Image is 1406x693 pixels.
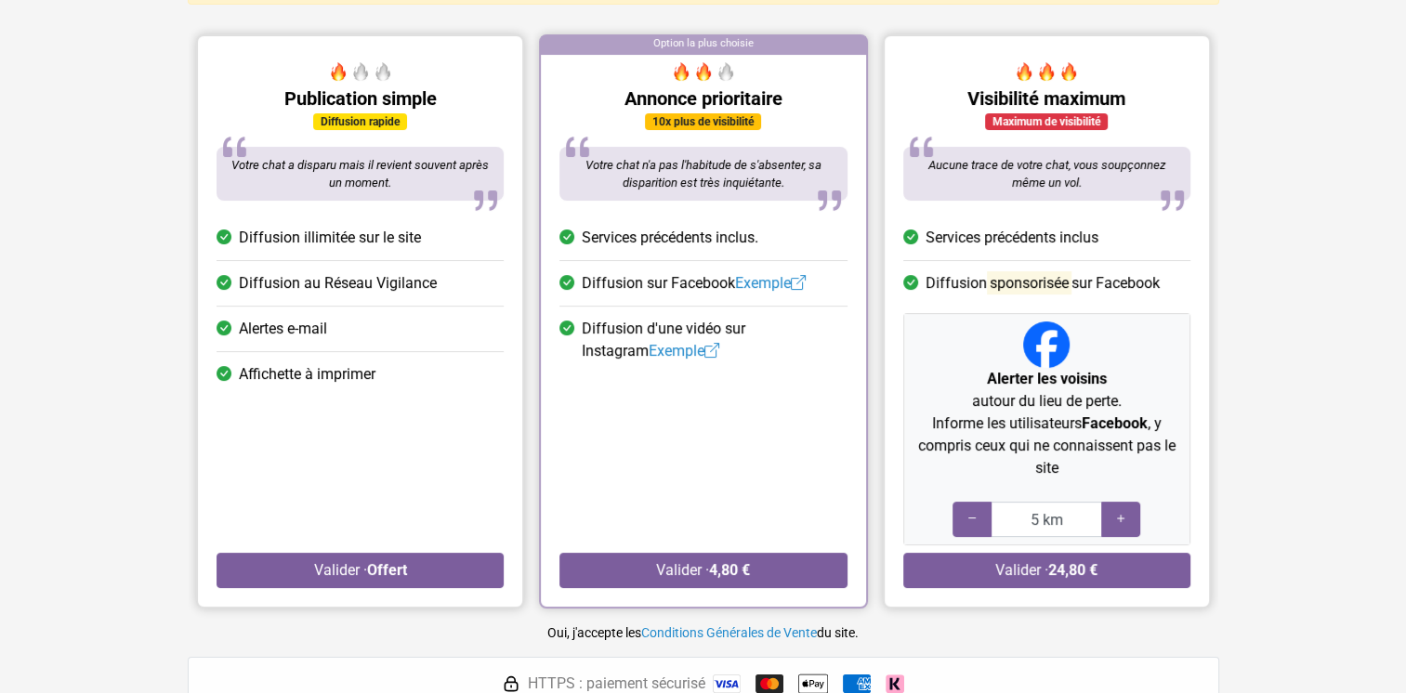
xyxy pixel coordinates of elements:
mark: sponsorisée [986,271,1071,294]
span: Diffusion illimitée sur le site [239,227,421,249]
div: Maximum de visibilité [985,113,1108,130]
a: Exemple [735,274,806,292]
img: Visa [713,674,741,693]
button: Valider ·Offert [217,553,504,588]
span: Votre chat a disparu mais il revient souvent après un moment. [231,158,489,190]
small: Oui, j'accepte les du site. [547,625,859,640]
img: Facebook [1023,321,1070,368]
p: Informe les utilisateurs , y compris ceux qui ne connaissent pas le site [911,412,1181,479]
img: Mastercard [756,674,783,693]
img: Klarna [886,674,904,693]
img: HTTPS : paiement sécurisé [502,674,520,693]
span: Services précédents inclus. [582,227,758,249]
span: Votre chat n'a pas l'habitude de s'absenter, sa disparition est très inquiétante. [585,158,821,190]
span: Diffusion d'une vidéo sur Instagram [582,318,847,362]
div: Option la plus choisie [541,36,865,55]
span: Affichette à imprimer [239,363,375,386]
a: Conditions Générales de Vente [641,625,817,640]
span: Diffusion sur Facebook [925,272,1159,294]
span: Alertes e-mail [239,318,327,340]
strong: 4,80 € [709,561,750,579]
h5: Annonce prioritaire [559,87,847,110]
h5: Publication simple [217,87,504,110]
strong: Alerter les voisins [986,370,1106,387]
div: Diffusion rapide [313,113,407,130]
span: Aucune trace de votre chat, vous soupçonnez même un vol. [927,158,1164,190]
strong: 24,80 € [1048,561,1097,579]
button: Valider ·4,80 € [559,553,847,588]
p: autour du lieu de perte. [911,368,1181,412]
img: American Express [843,674,871,693]
span: Diffusion au Réseau Vigilance [239,272,437,294]
a: Exemple [649,342,719,360]
h5: Visibilité maximum [902,87,1189,110]
div: 10x plus de visibilité [645,113,761,130]
strong: Offert [366,561,406,579]
span: Services précédents inclus [925,227,1097,249]
span: Diffusion sur Facebook [582,272,806,294]
button: Valider ·24,80 € [902,553,1189,588]
strong: Facebook [1081,414,1147,432]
